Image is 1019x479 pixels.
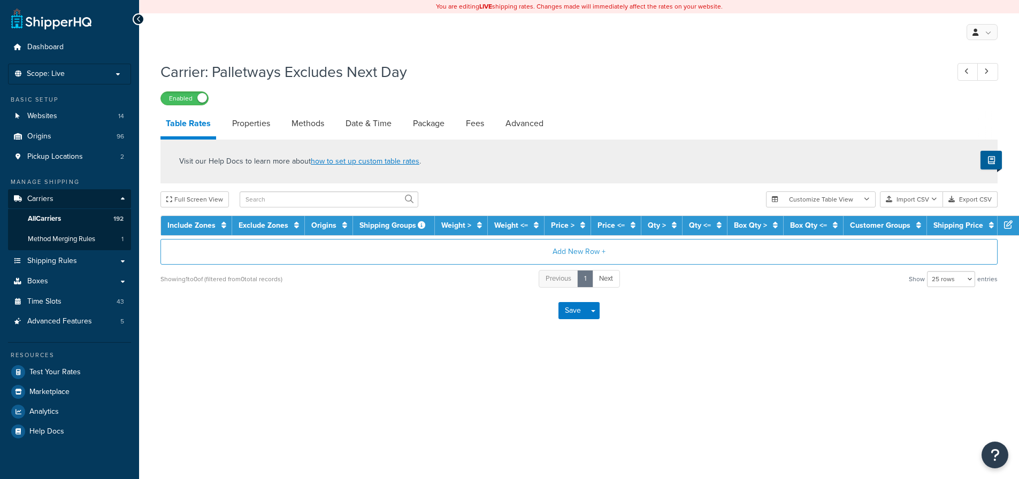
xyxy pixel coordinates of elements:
[160,191,229,207] button: Full Screen View
[933,220,983,231] a: Shipping Price
[546,273,571,283] span: Previous
[29,368,81,377] span: Test Your Rates
[239,220,288,231] a: Exclude Zones
[117,132,124,141] span: 96
[8,292,131,312] li: Time Slots
[597,220,625,231] a: Price <=
[8,147,131,167] li: Pickup Locations
[28,214,61,223] span: All Carriers
[121,235,124,244] span: 1
[8,127,131,146] a: Origins96
[880,191,943,207] button: Import CSV
[117,297,124,306] span: 43
[577,270,593,288] a: 1
[539,270,578,288] a: Previous
[167,220,216,231] a: Include Zones
[160,239,998,265] button: Add New Row +
[500,111,549,136] a: Advanced
[957,63,978,81] a: Previous Record
[8,351,131,360] div: Resources
[27,43,64,52] span: Dashboard
[977,272,998,287] span: entries
[286,111,330,136] a: Methods
[8,229,131,249] a: Method Merging Rules1
[734,220,767,231] a: Box Qty >
[28,235,95,244] span: Method Merging Rules
[8,229,131,249] li: Method Merging Rules
[27,257,77,266] span: Shipping Rules
[340,111,397,136] a: Date & Time
[240,191,418,207] input: Search
[494,220,528,231] a: Weight <=
[790,220,827,231] a: Box Qty <=
[909,272,925,287] span: Show
[8,147,131,167] a: Pickup Locations2
[311,220,336,231] a: Origins
[850,220,910,231] a: Customer Groups
[113,214,124,223] span: 192
[160,272,282,287] div: Showing 1 to 0 of (filtered from 0 total records)
[558,302,587,319] button: Save
[943,191,998,207] button: Export CSV
[27,277,48,286] span: Boxes
[27,297,62,306] span: Time Slots
[8,127,131,146] li: Origins
[441,220,471,231] a: Weight >
[118,112,124,121] span: 14
[8,422,131,441] a: Help Docs
[27,132,51,141] span: Origins
[27,317,92,326] span: Advanced Features
[8,272,131,291] a: Boxes
[8,189,131,209] a: Carriers
[479,2,492,11] b: LIVE
[27,152,83,161] span: Pickup Locations
[648,220,666,231] a: Qty >
[8,402,131,421] a: Analytics
[8,292,131,312] a: Time Slots43
[161,92,208,105] label: Enabled
[8,95,131,104] div: Basic Setup
[160,61,938,82] h1: Carrier: Palletways Excludes Next Day
[599,273,613,283] span: Next
[8,209,131,229] a: AllCarriers192
[8,106,131,126] li: Websites
[689,220,711,231] a: Qty <=
[8,362,131,382] a: Test Your Rates
[977,63,998,81] a: Next Record
[27,112,57,121] span: Websites
[8,189,131,250] li: Carriers
[8,312,131,331] a: Advanced Features5
[353,216,435,235] th: Shipping Groups
[408,111,450,136] a: Package
[160,111,216,140] a: Table Rates
[29,427,64,436] span: Help Docs
[461,111,489,136] a: Fees
[8,251,131,271] a: Shipping Rules
[29,407,59,416] span: Analytics
[8,177,131,187] div: Manage Shipping
[179,156,421,167] p: Visit our Help Docs to learn more about .
[8,312,131,331] li: Advanced Features
[27,195,53,204] span: Carriers
[982,442,1008,468] button: Open Resource Center
[8,106,131,126] a: Websites14
[27,69,65,79] span: Scope: Live
[551,220,574,231] a: Price >
[8,37,131,57] a: Dashboard
[766,191,876,207] button: Customize Table View
[311,156,419,167] a: how to set up custom table rates
[592,270,620,288] a: Next
[120,317,124,326] span: 5
[8,382,131,401] a: Marketplace
[29,388,70,397] span: Marketplace
[120,152,124,161] span: 2
[980,151,1002,169] button: Show Help Docs
[227,111,275,136] a: Properties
